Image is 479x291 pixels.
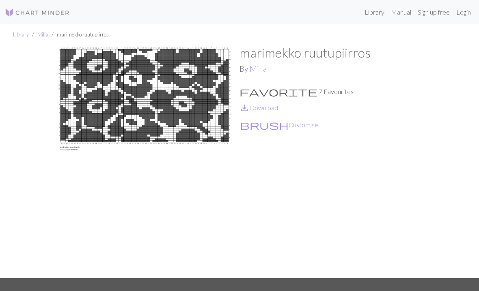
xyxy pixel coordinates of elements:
[361,4,388,20] a: Library
[250,64,267,73] a: Milla
[239,120,319,130] button: CustomiseCustomise
[239,45,429,60] h1: marimekko ruutupiirros
[5,8,70,17] img: Logo
[239,104,278,111] a: DownloadDownload
[414,4,453,20] a: Sign up free
[13,31,29,38] a: Library
[239,87,429,96] p: 7 Favourites
[240,120,289,130] i: Customise
[239,86,317,97] span: favorite
[48,31,109,39] li: marimekko ruutupiirros
[239,64,429,73] h2: By
[37,31,48,38] a: Milla
[388,4,414,20] a: Manual
[239,87,317,96] i: Favourite
[453,4,474,20] a: Login
[239,103,249,113] i: Download
[50,45,239,278] img: marimekko ruutupiirros
[239,102,249,113] span: save_alt
[240,119,289,131] span: brush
